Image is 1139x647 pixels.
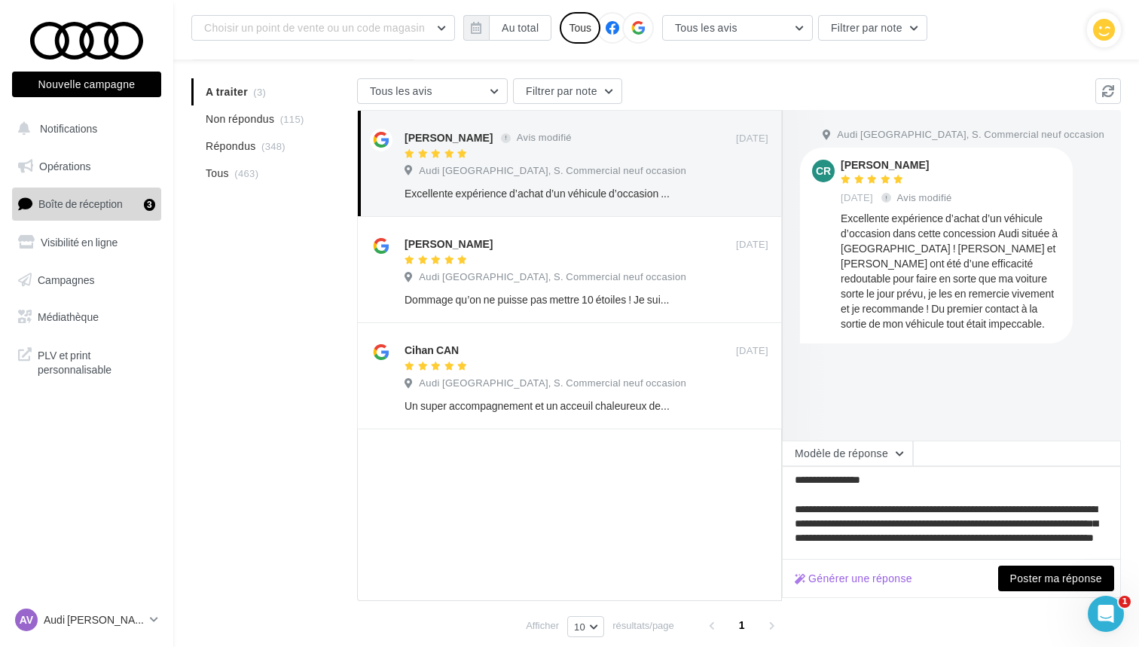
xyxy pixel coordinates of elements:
[9,227,164,258] a: Visibilité en ligne
[405,292,670,307] div: Dommage qu’on ne puisse pas mettre 10 étoiles ! Je suis extrêmement satisfait de mon expérience, ...
[405,186,670,201] div: Excellente expérience d’achat d’un véhicule d’occasion dans cette concession Audi située à [GEOGR...
[662,15,813,41] button: Tous les avis
[560,12,600,44] div: Tous
[818,15,927,41] button: Filtrer par note
[370,84,432,97] span: Tous les avis
[9,151,164,182] a: Opérations
[405,343,459,358] div: Cihan CAN
[405,237,493,252] div: [PERSON_NAME]
[261,140,286,152] span: (348)
[612,618,674,633] span: résultats/page
[897,191,952,203] span: Avis modifié
[38,273,95,285] span: Campagnes
[280,113,304,125] span: (115)
[39,160,90,172] span: Opérations
[9,188,164,220] a: Boîte de réception3
[567,616,604,637] button: 10
[419,377,686,390] span: Audi [GEOGRAPHIC_DATA], S. Commercial neuf occasion
[419,164,686,178] span: Audi [GEOGRAPHIC_DATA], S. Commercial neuf occasion
[41,236,118,249] span: Visibilité en ligne
[20,612,33,627] span: AV
[841,191,873,205] span: [DATE]
[675,21,737,34] span: Tous les avis
[736,344,768,358] span: [DATE]
[9,113,158,145] button: Notifications
[44,612,144,627] p: Audi [PERSON_NAME]
[419,270,686,284] span: Audi [GEOGRAPHIC_DATA], S. Commercial neuf occasion
[405,398,670,414] div: Un super accompagnement et un acceuil chaleureux de [PERSON_NAME] et [PERSON_NAME].
[489,15,551,41] button: Au total
[405,130,493,145] div: [PERSON_NAME]
[234,167,258,179] span: (463)
[841,160,955,170] div: [PERSON_NAME]
[463,15,551,41] button: Au total
[841,211,1061,331] div: Excellente expérience d’achat d’un véhicule d’occasion dans cette concession Audi située à [GEOGR...
[1088,596,1124,632] iframe: Intercom live chat
[782,441,913,466] button: Modèle de réponse
[38,197,123,210] span: Boîte de réception
[357,78,508,104] button: Tous les avis
[837,128,1104,142] span: Audi [GEOGRAPHIC_DATA], S. Commercial neuf occasion
[9,264,164,296] a: Campagnes
[9,301,164,333] a: Médiathèque
[816,163,831,179] span: CR
[38,310,99,323] span: Médiathèque
[517,132,572,144] span: Avis modifié
[736,132,768,145] span: [DATE]
[191,15,455,41] button: Choisir un point de vente ou un code magasin
[12,606,161,634] a: AV Audi [PERSON_NAME]
[730,613,754,637] span: 1
[206,111,274,127] span: Non répondus
[40,122,97,135] span: Notifications
[206,139,256,154] span: Répondus
[736,238,768,252] span: [DATE]
[12,72,161,97] button: Nouvelle campagne
[998,566,1114,591] button: Poster ma réponse
[789,569,918,587] button: Générer une réponse
[1119,596,1131,608] span: 1
[144,199,155,211] div: 3
[204,21,425,34] span: Choisir un point de vente ou un code magasin
[9,339,164,383] a: PLV et print personnalisable
[574,621,585,633] span: 10
[526,618,559,633] span: Afficher
[206,166,229,181] span: Tous
[38,345,155,377] span: PLV et print personnalisable
[513,78,622,104] button: Filtrer par note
